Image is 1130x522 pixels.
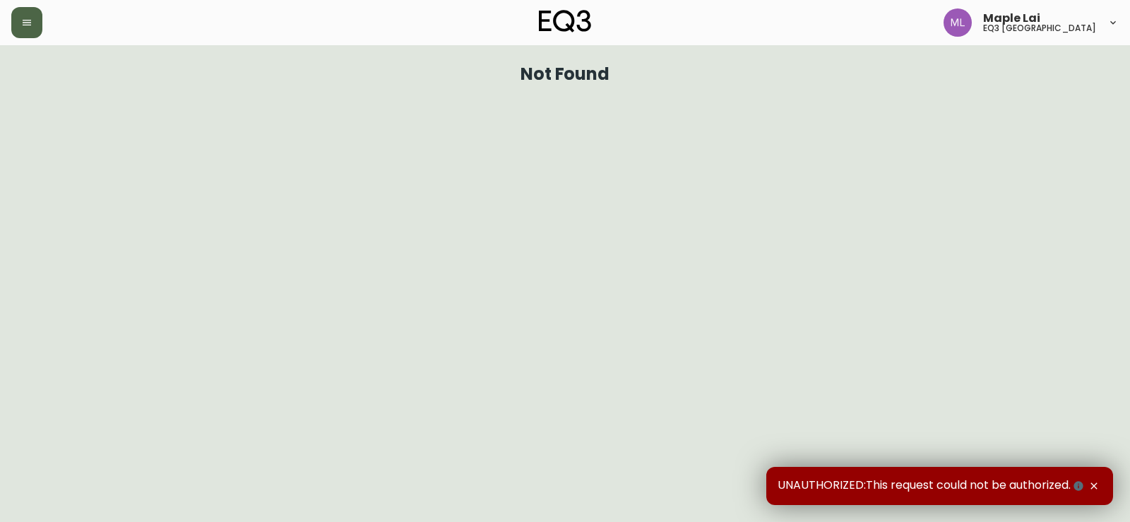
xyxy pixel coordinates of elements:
span: Maple Lai [983,13,1040,24]
span: UNAUTHORIZED:This request could not be authorized. [778,478,1086,494]
h1: Not Found [521,68,610,81]
img: logo [539,10,591,32]
img: 61e28cffcf8cc9f4e300d877dd684943 [944,8,972,37]
h5: eq3 [GEOGRAPHIC_DATA] [983,24,1096,32]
